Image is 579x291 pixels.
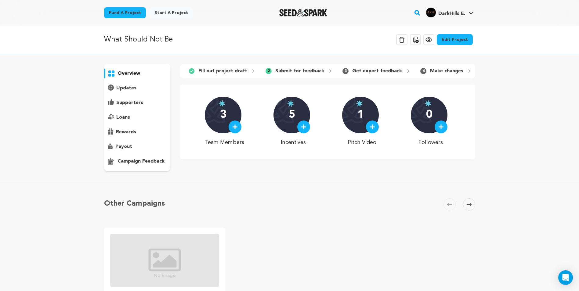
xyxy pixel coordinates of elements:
p: 5 [289,109,295,121]
p: What Should Not Be [104,34,173,45]
p: campaign feedback [118,158,165,165]
a: Seed&Spark Homepage [279,9,327,16]
img: b43f3a461490f4a4.jpg [426,8,436,17]
h5: Other Campaigns [104,198,165,209]
a: Fund a project [104,7,146,18]
button: payout [104,142,171,152]
span: 3 [342,68,349,74]
p: Incentives [273,138,313,147]
a: Start a project [150,7,193,18]
button: campaign feedback [104,156,171,166]
p: Get expert feedback [352,67,402,75]
p: rewards [116,128,136,136]
p: Make changes [430,67,463,75]
p: Team Members [205,138,244,147]
img: plus.svg [370,124,375,130]
img: plus.svg [438,124,444,130]
div: DarkHills E.'s Profile [426,8,465,17]
p: Pitch Video [342,138,382,147]
button: supporters [104,98,171,108]
p: overview [118,70,140,77]
p: 0 [426,109,432,121]
p: payout [115,143,132,150]
button: rewards [104,127,171,137]
a: Edit Project [437,34,473,45]
button: overview [104,69,171,78]
p: updates [116,84,136,92]
img: plus.svg [301,124,306,130]
span: DarkHills E. [438,11,465,16]
img: plus.svg [232,124,238,130]
span: DarkHills E.'s Profile [425,6,475,19]
p: supporters [116,99,143,106]
p: Fill out project draft [198,67,247,75]
p: 3 [220,109,226,121]
p: Submit for feedback [275,67,324,75]
span: 4 [420,68,426,74]
button: loans [104,113,171,122]
p: 1 [357,109,364,121]
p: Followers [411,138,450,147]
span: 2 [266,68,272,74]
p: loans [116,114,130,121]
button: updates [104,83,171,93]
div: Open Intercom Messenger [558,270,573,285]
a: DarkHills E.'s Profile [425,6,475,17]
img: Seed&Spark Logo Dark Mode [279,9,327,16]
